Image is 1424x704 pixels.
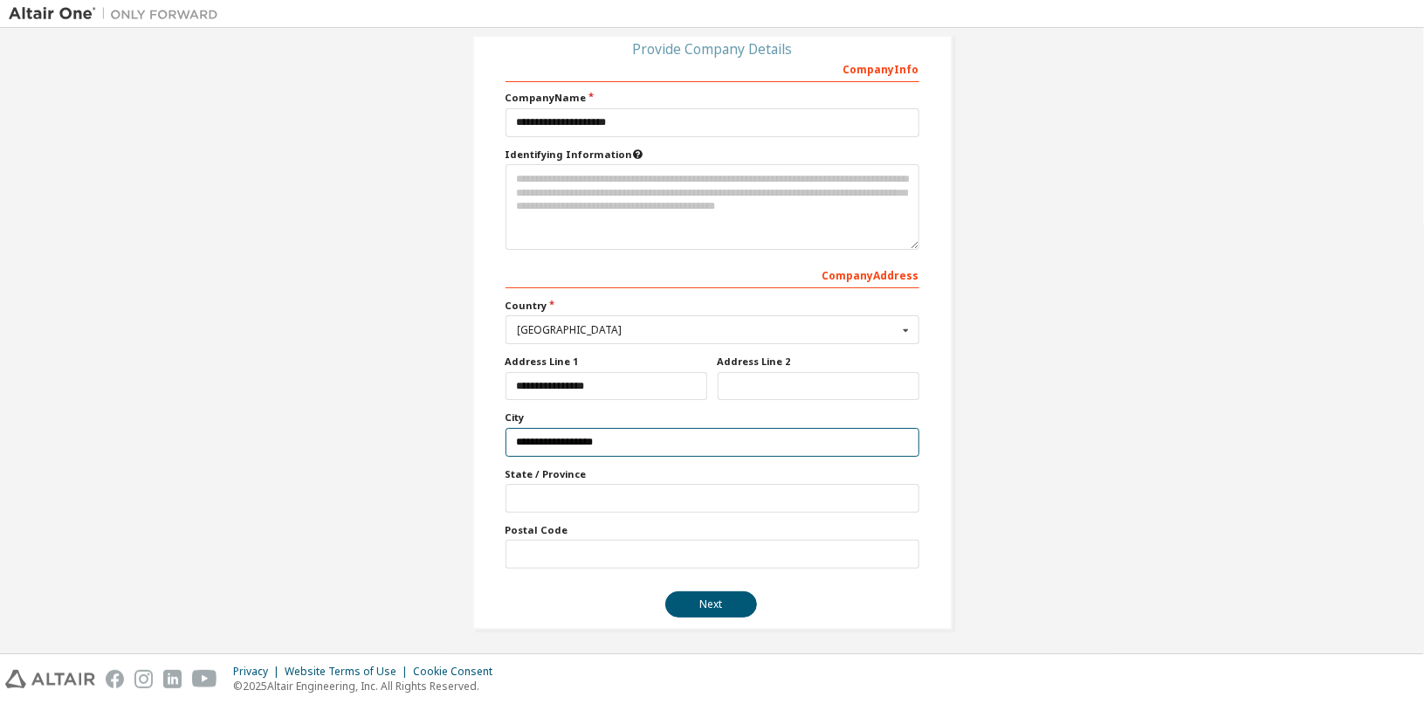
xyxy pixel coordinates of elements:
[192,670,217,688] img: youtube.svg
[134,670,153,688] img: instagram.svg
[163,670,182,688] img: linkedin.svg
[5,670,95,688] img: altair_logo.svg
[506,44,919,54] div: Provide Company Details
[506,260,919,288] div: Company Address
[106,670,124,688] img: facebook.svg
[506,411,919,424] label: City
[506,91,919,105] label: Company Name
[506,299,919,313] label: Country
[506,355,707,369] label: Address Line 1
[506,467,919,481] label: State / Province
[506,54,919,82] div: Company Info
[285,665,413,679] div: Website Terms of Use
[718,355,919,369] label: Address Line 2
[518,325,898,335] div: [GEOGRAPHIC_DATA]
[9,5,227,23] img: Altair One
[665,591,757,618] button: Next
[413,665,503,679] div: Cookie Consent
[233,665,285,679] div: Privacy
[233,679,503,694] p: © 2025 Altair Engineering, Inc. All Rights Reserved.
[506,148,919,162] label: Please provide any information that will help our support team identify your company. Email and n...
[506,523,919,537] label: Postal Code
